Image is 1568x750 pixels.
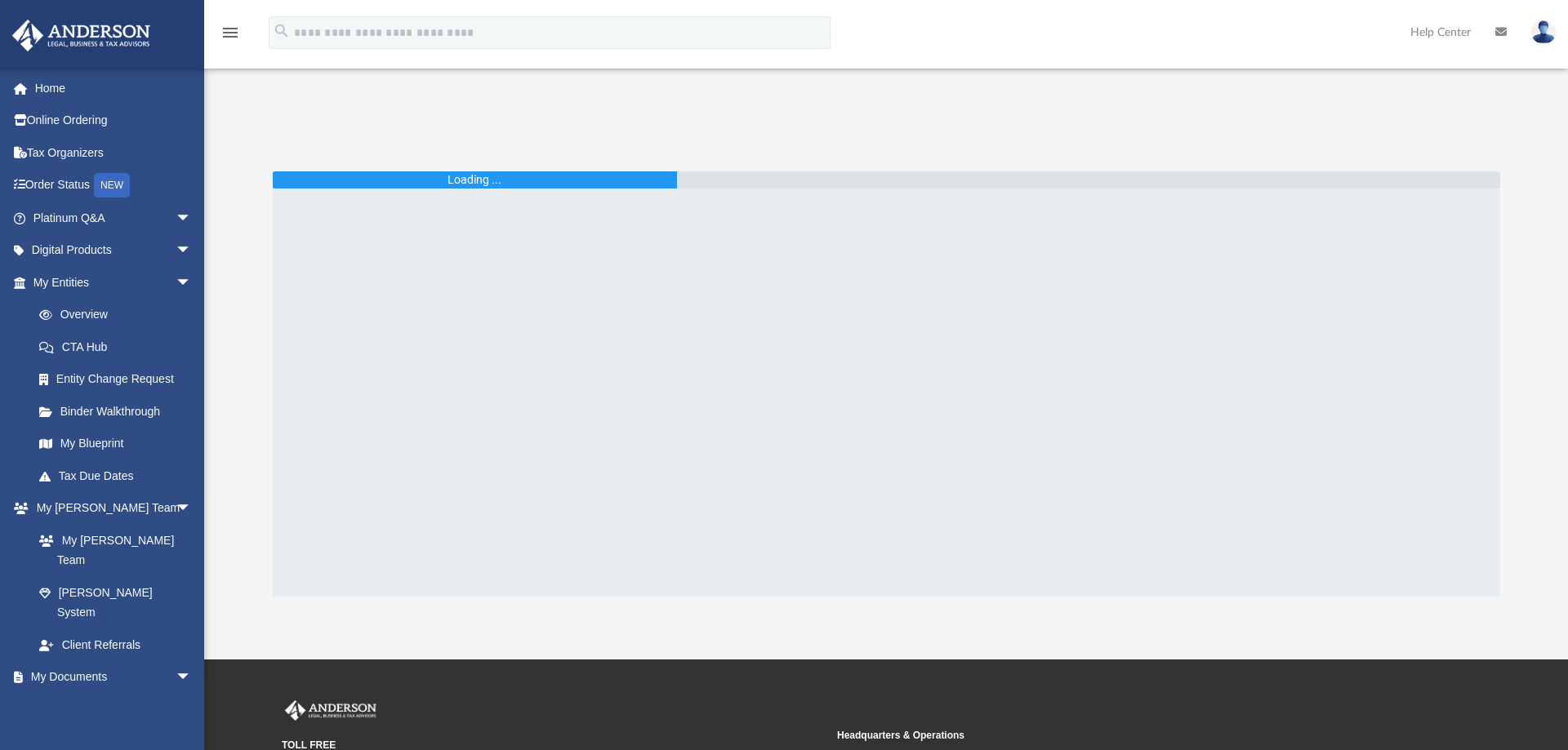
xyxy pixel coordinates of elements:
img: Anderson Advisors Platinum Portal [282,700,380,721]
a: Tax Due Dates [23,459,216,492]
a: My Blueprint [23,428,208,460]
span: arrow_drop_down [176,492,208,526]
a: Binder Walkthrough [23,395,216,428]
a: My [PERSON_NAME] Teamarrow_drop_down [11,492,208,525]
div: Loading ... [448,171,501,189]
a: Overview [23,299,216,331]
a: Box [23,693,200,726]
a: My Documentsarrow_drop_down [11,661,208,694]
a: Client Referrals [23,628,208,661]
a: Entity Change Request [23,363,216,396]
a: Home [11,72,216,104]
a: Digital Productsarrow_drop_down [11,234,216,267]
a: Platinum Q&Aarrow_drop_down [11,202,216,234]
a: My Entitiesarrow_drop_down [11,266,216,299]
small: Headquarters & Operations [837,728,1381,743]
a: CTA Hub [23,331,216,363]
span: arrow_drop_down [176,202,208,235]
a: Tax Organizers [11,136,216,169]
i: menu [220,23,240,42]
span: arrow_drop_down [176,266,208,300]
a: menu [220,31,240,42]
img: User Pic [1531,20,1556,44]
a: Order StatusNEW [11,169,216,202]
div: NEW [94,173,130,197]
span: arrow_drop_down [176,234,208,268]
span: arrow_drop_down [176,661,208,695]
i: search [273,22,291,40]
a: [PERSON_NAME] System [23,576,208,628]
a: My [PERSON_NAME] Team [23,524,200,576]
a: Online Ordering [11,104,216,137]
img: Anderson Advisors Platinum Portal [7,20,155,51]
